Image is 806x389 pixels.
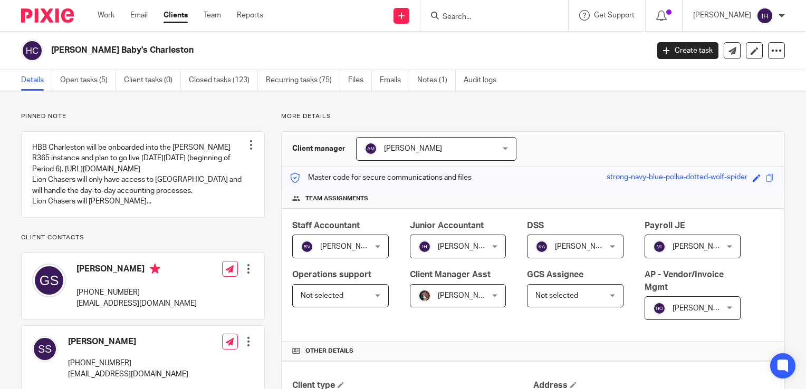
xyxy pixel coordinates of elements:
a: Work [98,10,114,21]
span: Junior Accountant [410,221,484,230]
img: Pixie [21,8,74,23]
p: [EMAIL_ADDRESS][DOMAIN_NAME] [76,298,197,309]
div: strong-navy-blue-polka-dotted-wolf-spider [607,172,747,184]
a: Reports [237,10,263,21]
span: DSS [527,221,544,230]
a: Email [130,10,148,21]
span: [PERSON_NAME] [438,243,496,250]
span: [PERSON_NAME] [673,243,731,250]
h4: [PERSON_NAME] [68,336,188,347]
img: svg%3E [32,336,57,362]
span: Operations support [292,270,371,279]
img: svg%3E [653,240,666,253]
span: Payroll JE [645,221,685,230]
span: GCS Assignee [527,270,583,279]
span: Not selected [301,292,343,299]
a: Client tasks (0) [124,70,181,91]
img: svg%3E [301,240,313,253]
a: Audit logs [464,70,504,91]
a: Clients [164,10,188,21]
input: Search [442,13,536,22]
img: svg%3E [418,240,431,253]
a: Emails [380,70,409,91]
img: svg%3E [535,240,548,253]
p: More details [281,112,785,121]
a: Details [21,70,52,91]
img: svg%3E [21,40,43,62]
span: Team assignments [305,194,368,203]
span: [PERSON_NAME] [384,145,442,152]
i: Primary [150,264,160,274]
p: Pinned note [21,112,265,121]
span: Not selected [535,292,578,299]
span: [PERSON_NAME] [320,243,378,250]
p: [PERSON_NAME] [693,10,751,21]
span: AP - Vendor/Invoice Mgmt [645,270,724,291]
img: svg%3E [756,7,773,24]
p: Master code for secure communications and files [290,172,472,183]
span: Other details [305,347,353,355]
p: [PHONE_NUMBER] [68,358,188,368]
h4: [PERSON_NAME] [76,264,197,277]
p: Client contacts [21,234,265,242]
img: svg%3E [653,302,666,315]
span: Get Support [594,12,635,19]
a: Team [204,10,221,21]
a: Recurring tasks (75) [266,70,340,91]
span: [PERSON_NAME] [673,305,731,312]
img: svg%3E [32,264,66,297]
a: Files [348,70,372,91]
span: Client Manager Asst [410,270,491,279]
h3: Client manager [292,143,346,154]
img: Profile%20picture%20JUS.JPG [418,289,431,302]
a: Open tasks (5) [60,70,116,91]
a: Notes (1) [417,70,456,91]
p: [PHONE_NUMBER] [76,287,197,298]
img: svg%3E [364,142,377,155]
span: [PERSON_NAME] [555,243,613,250]
span: Staff Accountant [292,221,360,230]
a: Create task [657,42,718,59]
span: [PERSON_NAME] [438,292,496,299]
a: Closed tasks (123) [189,70,258,91]
h2: [PERSON_NAME] Baby's Charleston [51,45,523,56]
p: [EMAIL_ADDRESS][DOMAIN_NAME] [68,369,188,380]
